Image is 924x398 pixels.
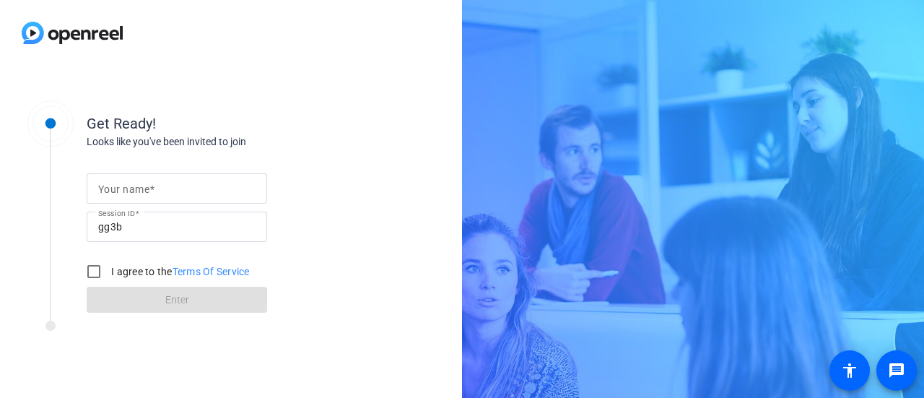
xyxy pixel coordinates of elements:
[87,113,375,134] div: Get Ready!
[87,134,375,150] div: Looks like you've been invited to join
[841,362,858,379] mat-icon: accessibility
[173,266,250,277] a: Terms Of Service
[888,362,905,379] mat-icon: message
[108,264,250,279] label: I agree to the
[98,209,135,217] mat-label: Session ID
[98,183,149,195] mat-label: Your name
